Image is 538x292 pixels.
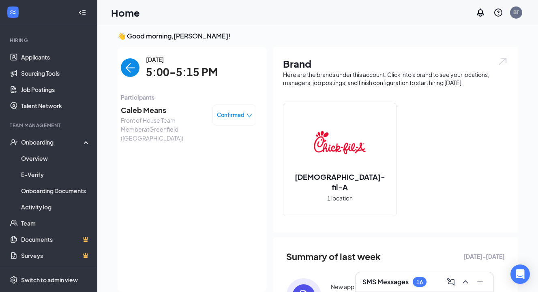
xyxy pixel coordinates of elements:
span: [DATE] [146,55,218,64]
img: Chick-fil-A [314,117,366,168]
h3: SMS Messages [362,277,409,286]
svg: Settings [10,276,18,284]
div: Open Intercom Messenger [510,264,530,284]
a: Sourcing Tools [21,65,90,81]
span: Summary of last week [286,249,381,264]
a: Team [21,215,90,231]
h1: Home [111,6,140,19]
span: down [246,113,252,119]
div: Hiring [10,37,89,44]
div: Switch to admin view [21,276,78,284]
svg: ChevronUp [461,277,470,287]
svg: UserCheck [10,138,18,146]
svg: WorkstreamLogo [9,8,17,16]
span: 5:00-5:15 PM [146,64,218,81]
button: Minimize [474,275,487,288]
span: [DATE] - [DATE] [463,252,505,261]
span: Front of House Team Member at Greenfield ([GEOGRAPHIC_DATA]) [121,116,206,143]
img: open.6027fd2a22e1237b5b06.svg [497,57,508,66]
svg: Collapse [78,9,86,17]
h2: [DEMOGRAPHIC_DATA]-fil-A [283,172,396,192]
h3: 👋 Good morning, [PERSON_NAME] ! [118,32,518,40]
span: Confirmed [217,111,244,119]
span: Caleb Means [121,104,206,116]
div: New applications [331,283,376,291]
div: Team Management [10,122,89,129]
div: 16 [416,279,423,286]
button: ComposeMessage [444,275,457,288]
a: Talent Network [21,98,90,114]
span: Participants [121,93,256,102]
svg: ComposeMessage [446,277,456,287]
svg: Minimize [475,277,485,287]
button: back-button [121,58,139,77]
div: Here are the brands under this account. Click into a brand to see your locations, managers, job p... [283,70,508,87]
a: Overview [21,150,90,166]
span: 1 location [327,194,353,202]
a: SurveysCrown [21,247,90,264]
svg: Notifications [476,8,485,17]
div: BT [513,9,519,16]
a: E-Verify [21,166,90,183]
a: Job Postings [21,81,90,98]
svg: QuestionInfo [493,8,503,17]
a: Activity log [21,199,90,215]
a: Applicants [21,49,90,65]
a: Onboarding Documents [21,183,90,199]
button: ChevronUp [459,275,472,288]
a: DocumentsCrown [21,231,90,247]
div: Onboarding [21,138,84,146]
h1: Brand [283,57,508,70]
